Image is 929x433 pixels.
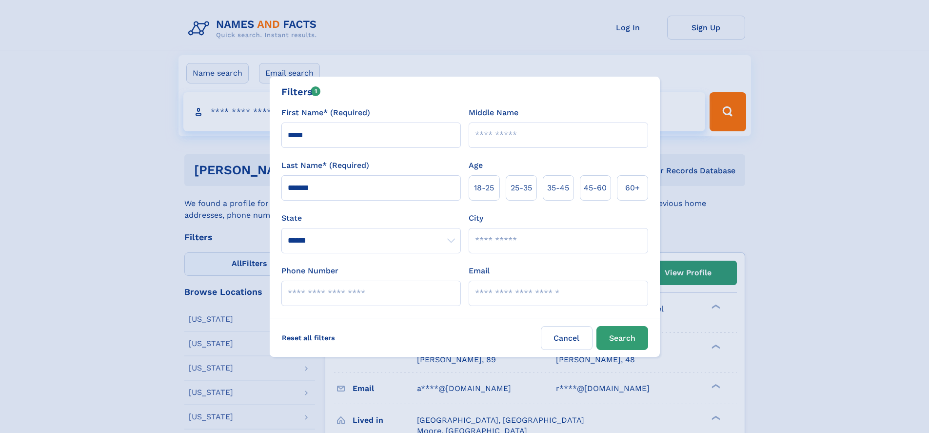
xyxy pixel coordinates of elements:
span: 35‑45 [547,182,569,194]
span: 45‑60 [584,182,607,194]
button: Search [596,326,648,350]
span: 18‑25 [474,182,494,194]
label: City [469,212,483,224]
label: Last Name* (Required) [281,160,369,171]
label: Middle Name [469,107,518,119]
span: 60+ [625,182,640,194]
label: State [281,212,461,224]
label: Reset all filters [276,326,341,350]
label: Cancel [541,326,593,350]
label: First Name* (Required) [281,107,370,119]
label: Age [469,160,483,171]
span: 25‑35 [511,182,532,194]
label: Email [469,265,490,277]
label: Phone Number [281,265,338,277]
div: Filters [281,84,321,99]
